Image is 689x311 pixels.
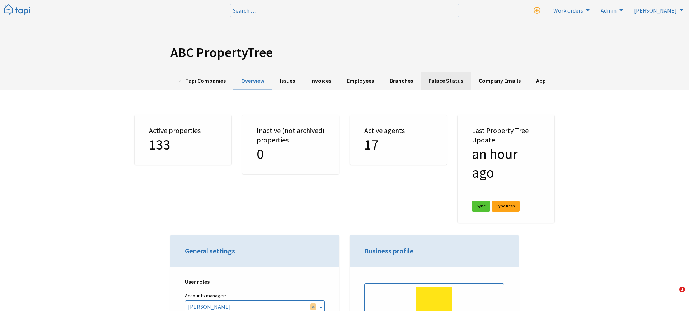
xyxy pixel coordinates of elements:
[149,136,170,154] span: 133
[534,7,540,14] i: New work order
[601,7,617,14] span: Admin
[634,7,677,14] span: [PERSON_NAME]
[549,4,592,16] a: Work orders
[421,72,471,90] a: Palace Status
[303,72,339,90] a: Invoices
[135,115,231,165] div: Active properties
[170,72,233,90] a: ← Tapi Companies
[170,45,519,61] h1: ABC PropertyTree
[185,278,210,285] strong: User roles
[185,246,325,256] h3: General settings
[382,72,421,90] a: Branches
[630,4,685,16] li: Rebekah
[272,72,303,90] a: Issues
[458,115,554,223] div: Last Property Tree Update
[553,7,583,14] span: Work orders
[233,72,272,90] a: Overview
[529,72,554,90] a: App
[185,291,325,300] label: Accounts manager:
[630,4,685,16] a: [PERSON_NAME]
[310,303,316,310] span: Remove all items
[242,115,339,174] div: Inactive (not archived) properties
[364,246,504,256] h3: Business profile
[364,136,379,154] span: 17
[339,72,382,90] a: Employees
[472,145,518,182] span: 27/8/2025 at 1:00pm
[471,72,528,90] a: Company Emails
[257,145,264,163] span: 0
[4,4,30,16] img: Tapi logo
[665,287,682,304] iframe: Intercom live chat
[492,201,520,212] a: Sync fresh
[472,201,490,212] a: Sync
[679,287,685,292] span: 1
[350,115,447,165] div: Active agents
[596,4,625,16] a: Admin
[233,7,256,14] span: Search …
